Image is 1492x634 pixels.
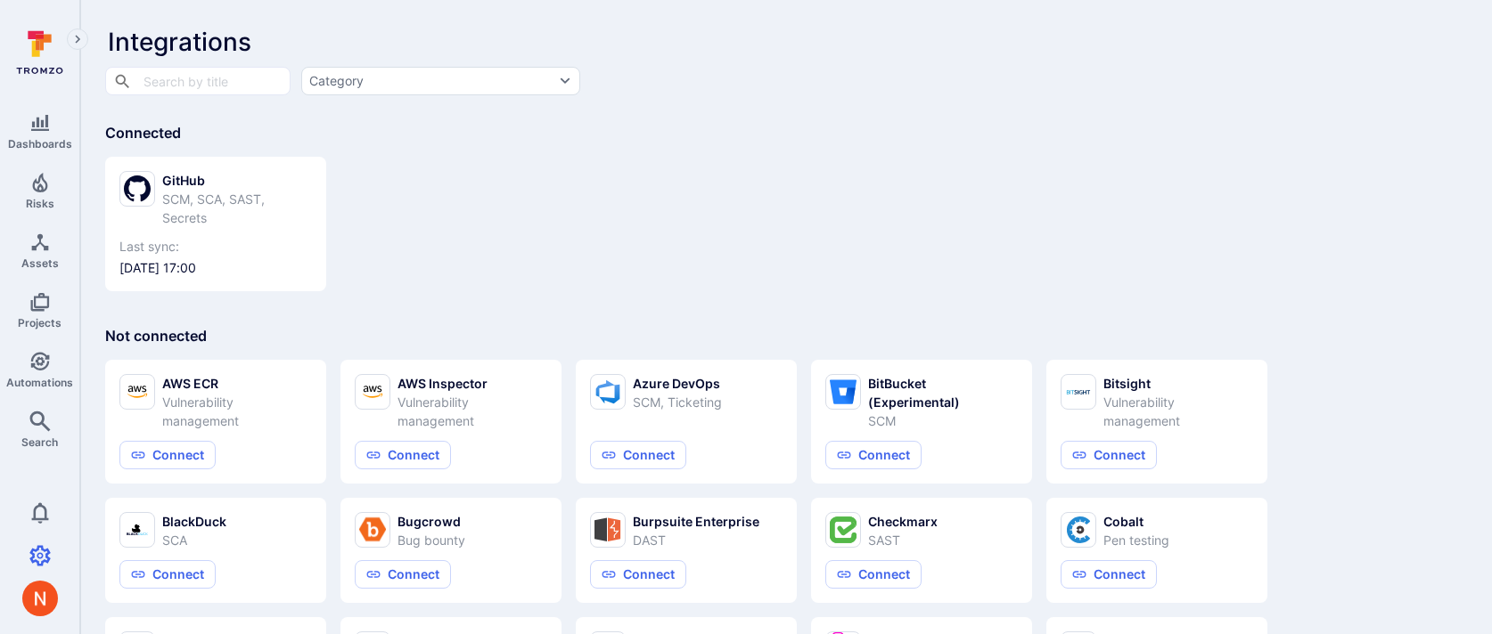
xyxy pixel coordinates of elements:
input: Search by title [139,65,255,96]
button: Expand navigation menu [67,28,88,50]
span: Dashboards [8,137,72,150]
span: Assets [21,256,59,270]
div: SCM, Ticketing [633,393,722,411]
button: Category [301,67,580,95]
div: Vulnerability management [162,393,312,430]
i: Expand navigation menu [71,32,84,47]
button: Connect [1061,560,1157,589]
button: Connect [119,560,216,589]
div: Burpsuite Enterprise [633,512,759,531]
div: BitBucket (Experimental) [868,374,1018,411]
div: Pen testing [1103,531,1169,549]
div: Vulnerability management [398,393,547,430]
a: GitHubSCM, SCA, SAST, SecretsLast sync:[DATE] 17:00 [119,171,312,277]
div: Bitsight [1103,374,1253,393]
button: Connect [1061,441,1157,469]
button: Connect [355,441,451,469]
span: [DATE] 17:00 [119,259,312,277]
button: Connect [355,560,451,589]
div: SAST [868,531,938,549]
div: SCM [868,411,1018,430]
span: Projects [18,316,61,329]
button: Connect [590,560,686,589]
div: SCM, SCA, SAST, Secrets [162,190,312,227]
span: Connected [105,124,181,142]
div: Vulnerability management [1103,393,1253,430]
div: Category [309,72,364,90]
span: Last sync: [119,238,312,256]
div: Azure DevOps [633,374,722,393]
div: BlackDuck [162,512,226,531]
div: Checkmarx [868,512,938,531]
div: Neeren Patki [22,581,58,616]
div: Bugcrowd [398,512,465,531]
span: Risks [26,197,54,210]
div: AWS ECR [162,374,312,393]
div: SCA [162,531,226,549]
button: Connect [590,441,686,469]
div: DAST [633,531,759,549]
div: Bug bounty [398,531,465,549]
div: GitHub [162,171,312,190]
span: Automations [6,376,73,389]
button: Connect [825,441,922,469]
span: Integrations [108,27,251,57]
button: Connect [825,560,922,589]
div: Cobalt [1103,512,1169,531]
span: Not connected [105,327,207,345]
div: AWS Inspector [398,374,547,393]
img: ACg8ocIprwjrgDQnDsNSk9Ghn5p5-B8DpAKWoJ5Gi9syOE4K59tr4Q=s96-c [22,581,58,616]
span: Search [21,435,58,449]
button: Connect [119,441,216,469]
